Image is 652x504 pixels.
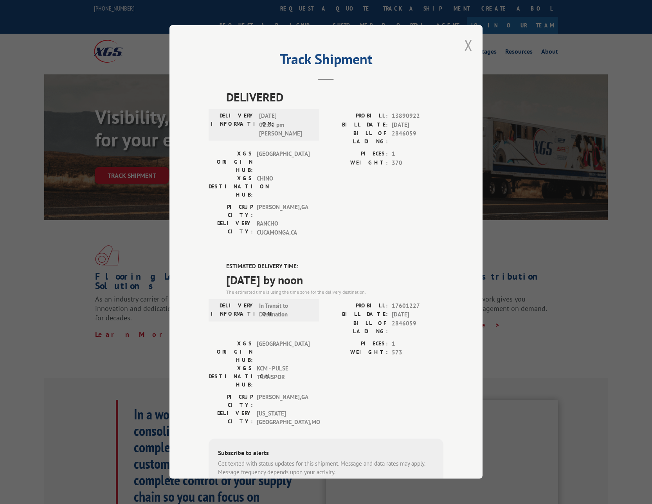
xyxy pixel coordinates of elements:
label: WEIGHT: [326,348,388,357]
label: DELIVERY CITY: [209,219,253,237]
label: XGS DESTINATION HUB: [209,364,253,389]
span: 1 [392,340,443,349]
div: The estimated time is using the time zone for the delivery destination. [226,289,443,296]
span: KCM - PULSE TRANSPOR [257,364,310,389]
label: XGS DESTINATION HUB: [209,174,253,199]
h2: Track Shipment [209,54,443,69]
label: BILL OF LADING: [326,129,388,146]
span: [DATE] by noon [226,271,443,289]
label: BILL OF LADING: [326,319,388,336]
span: 17601227 [392,302,443,311]
label: PICKUP CITY: [209,393,253,409]
span: [GEOGRAPHIC_DATA] [257,150,310,174]
span: 1 [392,150,443,159]
label: PROBILL: [326,112,388,121]
span: 573 [392,348,443,357]
button: Close modal [464,35,473,56]
label: XGS ORIGIN HUB: [209,340,253,364]
label: DELIVERY CITY: [209,409,253,427]
span: 2846059 [392,129,443,146]
span: [PERSON_NAME] , GA [257,203,310,219]
label: PIECES: [326,150,388,159]
label: DELIVERY INFORMATION: [211,302,255,319]
label: XGS ORIGIN HUB: [209,150,253,174]
label: PROBILL: [326,302,388,311]
div: Get texted with status updates for this shipment. Message and data rates may apply. Message frequ... [218,459,434,477]
span: CHINO [257,174,310,199]
span: [DATE] [392,121,443,130]
span: In Transit to Destination [259,302,312,319]
span: 370 [392,159,443,168]
label: PIECES: [326,340,388,349]
label: WEIGHT: [326,159,388,168]
label: ESTIMATED DELIVERY TIME: [226,262,443,271]
label: DELIVERY INFORMATION: [211,112,255,138]
label: BILL DATE: [326,121,388,130]
span: [PERSON_NAME] , GA [257,393,310,409]
div: Subscribe to alerts [218,448,434,459]
label: PICKUP CITY: [209,203,253,219]
span: [US_STATE][GEOGRAPHIC_DATA] , MO [257,409,310,427]
span: 13890922 [392,112,443,121]
span: [GEOGRAPHIC_DATA] [257,340,310,364]
label: BILL DATE: [326,310,388,319]
span: 2846059 [392,319,443,336]
span: RANCHO CUCAMONGA , CA [257,219,310,237]
span: DELIVERED [226,88,443,106]
span: [DATE] [392,310,443,319]
span: [DATE] 01:00 pm [PERSON_NAME] [259,112,312,138]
